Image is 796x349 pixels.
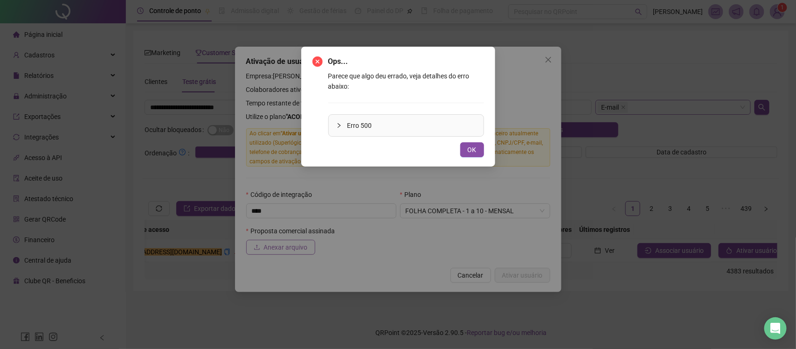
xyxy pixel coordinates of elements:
[328,71,484,137] div: Parece que algo deu errado, veja detalhes do erro abaixo:
[347,120,476,131] span: Erro 500
[336,123,342,128] span: collapsed
[312,56,323,67] span: close-circle
[329,115,484,136] div: Erro 500
[468,145,477,155] span: OK
[328,56,484,67] span: Ops...
[460,142,484,157] button: OK
[764,317,787,340] div: Open Intercom Messenger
